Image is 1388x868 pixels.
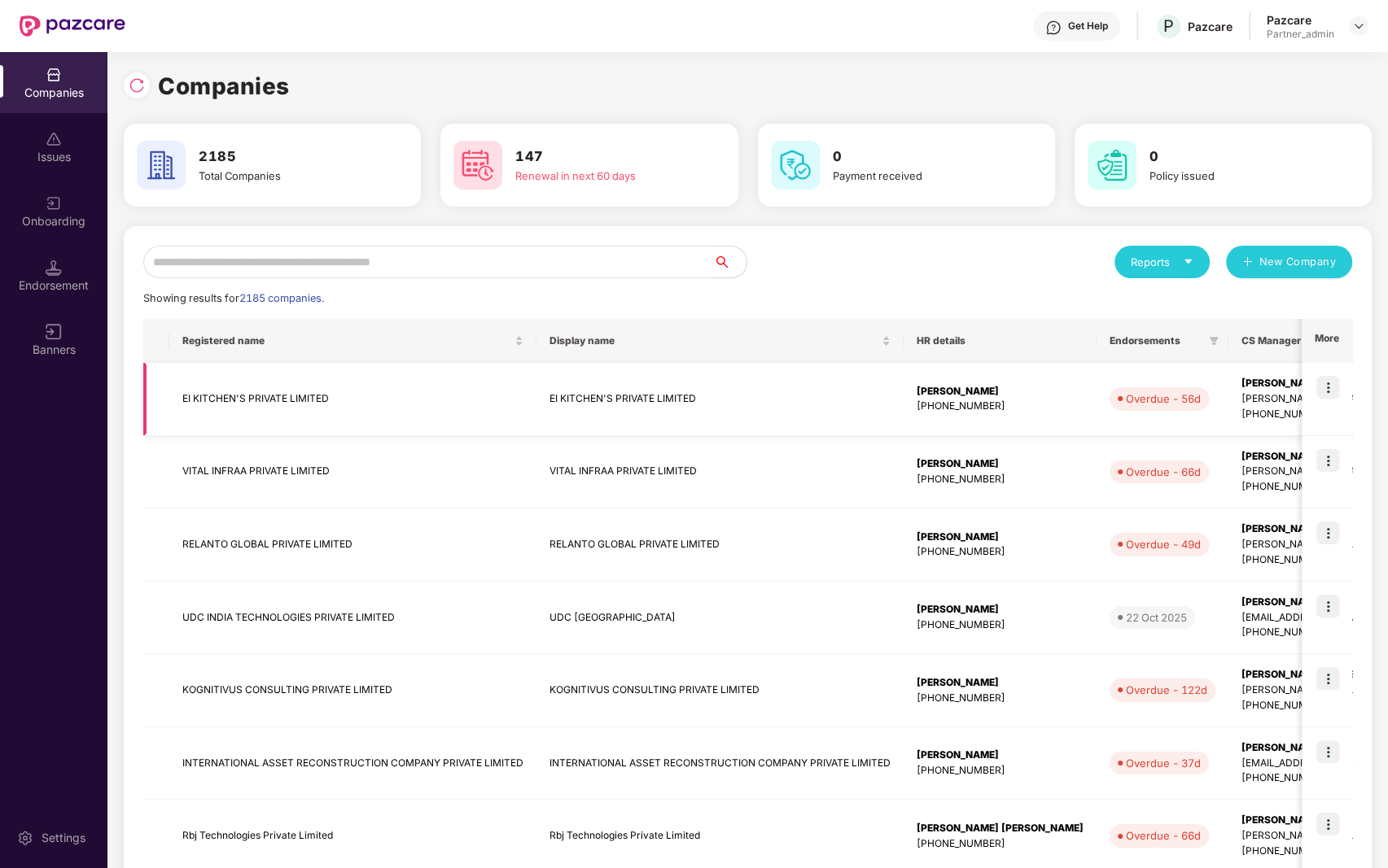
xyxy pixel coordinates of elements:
th: Registered name [169,319,536,363]
td: EI KITCHEN'S PRIVATE LIMITED [536,363,904,436]
div: Total Companies [199,168,375,184]
img: svg+xml;base64,PHN2ZyBpZD0iUmVsb2FkLTMyeDMyIiB4bWxucz0iaHR0cDovL3d3dy53My5vcmcvMjAwMC9zdmciIHdpZH... [129,77,145,94]
td: VITAL INFRAA PRIVATE LIMITED [169,436,536,509]
img: svg+xml;base64,PHN2ZyB4bWxucz0iaHR0cDovL3d3dy53My5vcmcvMjAwMC9zdmciIHdpZHRoPSI2MCIgaGVpZ2h0PSI2MC... [1088,141,1136,190]
div: Overdue - 66d [1126,827,1201,844]
img: icon [1316,595,1339,617]
span: caret-down [1183,256,1193,267]
h3: 147 [515,146,692,168]
td: RELANTO GLOBAL PRIVATE LIMITED [169,508,536,582]
img: svg+xml;base64,PHN2ZyBpZD0iSGVscC0zMngzMiIgeG1sbnM9Imh0dHA6Ly93d3cudzMub3JnLzIwMDAvc3ZnIiB3aWR0aD... [1045,20,1062,36]
span: filter [1209,336,1219,346]
h1: Companies [158,68,290,104]
td: EI KITCHEN'S PRIVATE LIMITED [169,363,536,436]
span: plus [1242,256,1253,269]
img: icon [1316,521,1339,544]
div: Pazcare [1267,12,1334,28]
div: Overdue - 66d [1126,464,1201,480]
span: P [1163,16,1174,36]
div: [PERSON_NAME] [917,530,1084,545]
div: [PERSON_NAME] [917,602,1084,617]
td: VITAL INFRAA PRIVATE LIMITED [536,436,904,509]
img: icon [1316,740,1339,763]
div: Overdue - 56d [1126,390,1201,407]
td: RELANTO GLOBAL PRIVATE LIMITED [536,508,904,582]
img: svg+xml;base64,PHN2ZyB3aWR0aD0iMTYiIGhlaWdodD0iMTYiIHZpZXdCb3g9IjAgMCAxNiAxNiIgZmlsbD0ibm9uZSIgeG... [46,324,62,340]
div: [PHONE_NUMBER] [917,472,1084,487]
div: [PHONE_NUMBER] [917,691,1084,706]
img: svg+xml;base64,PHN2ZyB3aWR0aD0iMjAiIGhlaWdodD0iMjAiIHZpZXdCb3g9IjAgMCAyMCAyMCIgZmlsbD0ibm9uZSIgeG... [46,195,62,212]
img: icon [1316,813,1339,835]
div: [PHONE_NUMBER] [917,617,1084,633]
img: svg+xml;base64,PHN2ZyBpZD0iU2V0dGluZy0yMHgyMCIgeG1sbnM9Imh0dHA6Ly93d3cudzMub3JnLzIwMDAvc3ZnIiB3aW... [17,830,33,846]
div: Pazcare [1188,19,1233,34]
td: KOGNITIVUS CONSULTING PRIVATE LIMITED [536,654,904,727]
span: search [713,255,747,268]
div: [PERSON_NAME] [917,384,1084,399]
td: KOGNITIVUS CONSULTING PRIVATE LIMITED [169,654,536,727]
h3: 0 [1149,146,1326,168]
div: [PERSON_NAME] [917,748,1084,763]
img: icon [1316,667,1339,690]
div: Reports [1131,254,1193,270]
span: New Company [1259,254,1337,270]
th: Display name [536,319,904,363]
div: [PERSON_NAME] [917,456,1084,472]
button: search [713,246,747,278]
div: [PHONE_NUMBER] [917,836,1084,852]
h3: 2185 [199,146,375,168]
img: svg+xml;base64,PHN2ZyBpZD0iSXNzdWVzX2Rpc2FibGVkIiB4bWxucz0iaHR0cDovL3d3dy53My5vcmcvMjAwMC9zdmciIH... [46,131,62,147]
td: UDC INDIA TECHNOLOGIES PRIVATE LIMITED [169,582,536,655]
img: svg+xml;base64,PHN2ZyBpZD0iQ29tcGFuaWVzIiB4bWxucz0iaHR0cDovL3d3dy53My5vcmcvMjAwMC9zdmciIHdpZHRoPS... [46,67,62,83]
td: INTERNATIONAL ASSET RECONSTRUCTION COMPANY PRIVATE LIMITED [536,727,904,800]
div: Renewal in next 60 days [515,168,692,184]
div: [PERSON_NAME] [917,675,1084,691]
div: [PERSON_NAME] [PERSON_NAME] [917,821,1084,836]
div: Get Help [1068,20,1108,33]
img: svg+xml;base64,PHN2ZyB3aWR0aD0iMTQuNSIgaGVpZ2h0PSIxNC41IiB2aWV3Qm94PSIwIDAgMTYgMTYiIGZpbGw9Im5vbm... [46,260,62,276]
td: UDC [GEOGRAPHIC_DATA] [536,582,904,655]
th: More [1302,319,1352,363]
div: Payment received [833,168,1009,184]
div: [PHONE_NUMBER] [917,399,1084,414]
img: New Pazcare Logo [20,15,125,37]
span: filter [1206,331,1222,351]
th: HR details [904,319,1097,363]
div: Overdue - 49d [1126,536,1201,552]
div: [PHONE_NUMBER] [917,763,1084,779]
span: Showing results for [143,292,324,304]
td: INTERNATIONAL ASSET RECONSTRUCTION COMPANY PRIVATE LIMITED [169,727,536,800]
div: Partner_admin [1267,28,1334,41]
span: Endorsements [1110,334,1202,347]
img: svg+xml;base64,PHN2ZyBpZD0iRHJvcGRvd24tMzJ4MzIiIHhtbG5zPSJodHRwOi8vd3d3LnczLm9yZy8yMDAwL3N2ZyIgd2... [1352,20,1365,33]
div: Overdue - 37d [1126,755,1201,771]
span: 2185 companies. [239,292,324,304]
img: icon [1316,376,1339,399]
h3: 0 [833,146,1009,168]
img: svg+xml;base64,PHN2ZyB4bWxucz0iaHR0cDovL3d3dy53My5vcmcvMjAwMC9zdmciIHdpZHRoPSI2MCIgaGVpZ2h0PSI2MC... [771,141,820,190]
span: Registered name [182,334,511,347]
img: icon [1316,449,1339,472]
button: plusNew Company [1226,246,1352,278]
div: Overdue - 122d [1126,682,1207,698]
span: Display name [550,334,878,347]
div: [PHONE_NUMBER] [917,544,1084,560]
img: svg+xml;base64,PHN2ZyB4bWxucz0iaHR0cDovL3d3dy53My5vcmcvMjAwMC9zdmciIHdpZHRoPSI2MCIgaGVpZ2h0PSI2MC... [453,141,502,190]
div: Policy issued [1149,168,1326,184]
img: svg+xml;base64,PHN2ZyB4bWxucz0iaHR0cDovL3d3dy53My5vcmcvMjAwMC9zdmciIHdpZHRoPSI2MCIgaGVpZ2h0PSI2MC... [137,141,186,190]
div: 22 Oct 2025 [1126,609,1187,626]
div: Settings [37,830,90,846]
